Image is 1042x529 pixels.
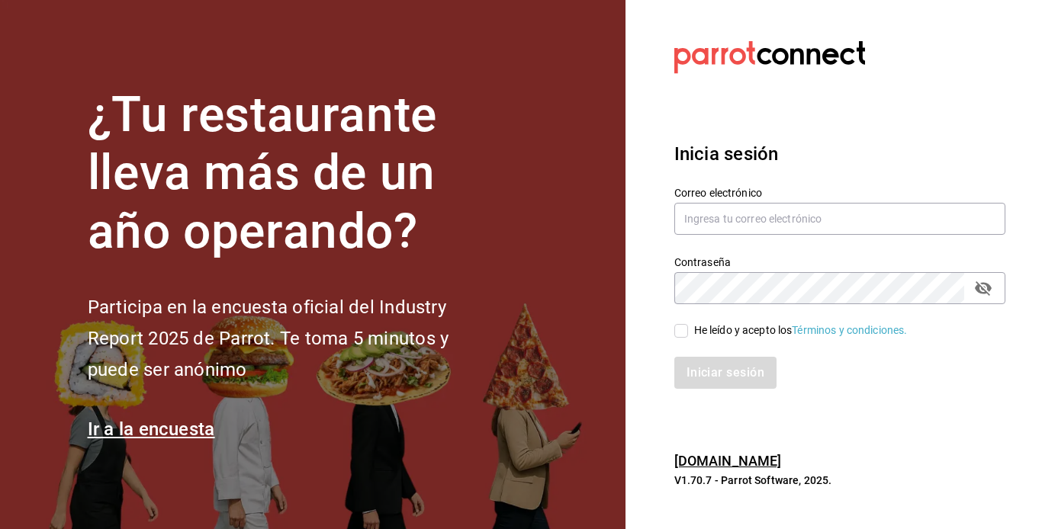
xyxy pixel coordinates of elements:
[674,453,782,469] a: [DOMAIN_NAME]
[970,275,996,301] button: passwordField
[88,292,500,385] h2: Participa en la encuesta oficial del Industry Report 2025 de Parrot. Te toma 5 minutos y puede se...
[674,203,1005,235] input: Ingresa tu correo electrónico
[674,140,1005,168] h3: Inicia sesión
[674,187,1005,197] label: Correo electrónico
[88,418,215,440] a: Ir a la encuesta
[694,322,908,338] div: He leído y acepto los
[88,86,500,261] h1: ¿Tu restaurante lleva más de un año operando?
[674,473,1005,488] p: V1.70.7 - Parrot Software, 2025.
[792,324,907,336] a: Términos y condiciones.
[674,256,1005,267] label: Contraseña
